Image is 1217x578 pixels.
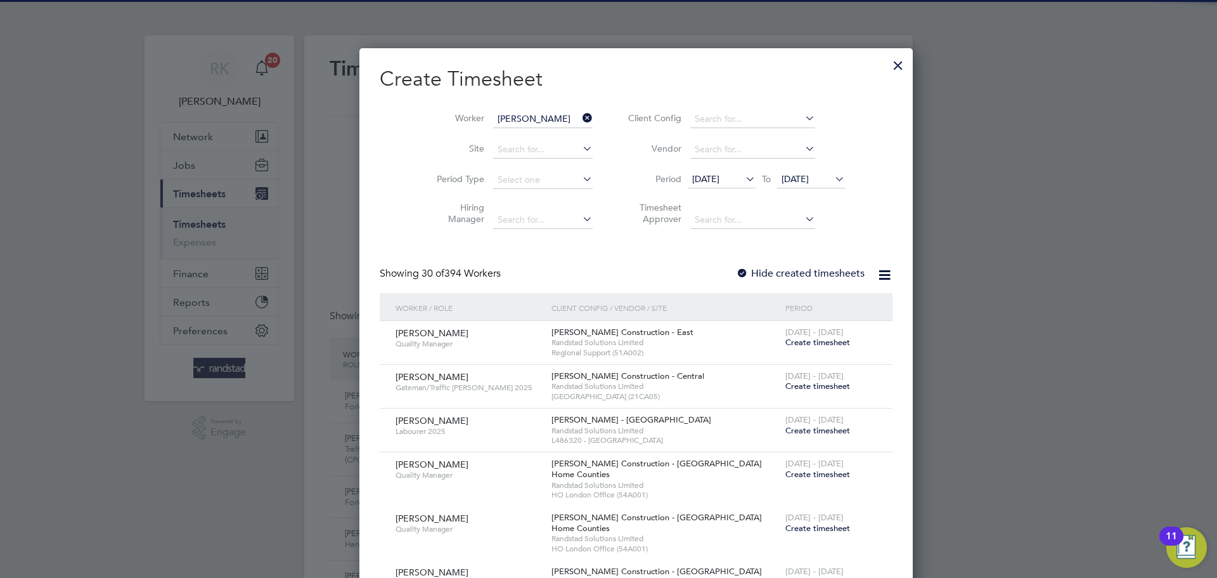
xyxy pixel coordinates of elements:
[551,381,779,391] span: Randstad Solutions Limited
[785,414,844,425] span: [DATE] - [DATE]
[380,66,892,93] h2: Create Timesheet
[551,371,704,381] span: [PERSON_NAME] Construction - Central
[1166,536,1177,553] div: 11
[493,110,593,128] input: Search for...
[396,513,468,524] span: [PERSON_NAME]
[396,459,468,470] span: [PERSON_NAME]
[551,327,693,338] span: [PERSON_NAME] Construction - East
[396,567,468,578] span: [PERSON_NAME]
[785,381,850,391] span: Create timesheet
[1166,527,1207,568] button: Open Resource Center, 11 new notifications
[758,171,775,187] span: To
[551,338,779,348] span: Randstad Solutions Limited
[785,337,850,348] span: Create timesheet
[493,141,593,159] input: Search for...
[551,391,779,402] span: [GEOGRAPHIC_DATA] (21CA05)
[427,173,484,185] label: Period Type
[493,171,593,189] input: Select one
[785,512,844,523] span: [DATE] - [DATE]
[551,458,762,480] span: [PERSON_NAME] Construction - [GEOGRAPHIC_DATA] Home Counties
[785,425,850,436] span: Create timesheet
[551,348,779,358] span: Regional Support (51A002)
[551,480,779,490] span: Randstad Solutions Limited
[427,143,484,154] label: Site
[396,524,542,534] span: Quality Manager
[736,267,865,280] label: Hide created timesheets
[785,523,850,534] span: Create timesheet
[551,512,762,534] span: [PERSON_NAME] Construction - [GEOGRAPHIC_DATA] Home Counties
[396,339,542,349] span: Quality Manager
[785,469,850,480] span: Create timesheet
[785,458,844,469] span: [DATE] - [DATE]
[380,267,503,280] div: Showing
[785,371,844,381] span: [DATE] - [DATE]
[551,414,711,425] span: [PERSON_NAME] - [GEOGRAPHIC_DATA]
[396,371,468,383] span: [PERSON_NAME]
[427,202,484,225] label: Hiring Manager
[551,426,779,436] span: Randstad Solutions Limited
[396,415,468,426] span: [PERSON_NAME]
[551,490,779,500] span: HO London Office (54A001)
[396,327,468,339] span: [PERSON_NAME]
[785,566,844,577] span: [DATE] - [DATE]
[782,173,809,185] span: [DATE]
[392,293,548,322] div: Worker / Role
[427,112,484,124] label: Worker
[782,293,880,322] div: Period
[624,112,681,124] label: Client Config
[624,173,681,185] label: Period
[624,202,681,225] label: Timesheet Approver
[551,534,779,544] span: Randstad Solutions Limited
[396,426,542,437] span: Labourer 2025
[624,143,681,154] label: Vendor
[422,267,501,280] span: 394 Workers
[692,173,719,185] span: [DATE]
[493,211,593,229] input: Search for...
[396,383,542,393] span: Gateman/Traffic [PERSON_NAME] 2025
[548,293,782,322] div: Client Config / Vendor / Site
[422,267,444,280] span: 30 of
[551,544,779,554] span: HO London Office (54A001)
[690,110,815,128] input: Search for...
[690,211,815,229] input: Search for...
[396,470,542,480] span: Quality Manager
[785,327,844,338] span: [DATE] - [DATE]
[551,435,779,445] span: L486320 - [GEOGRAPHIC_DATA]
[690,141,815,159] input: Search for...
